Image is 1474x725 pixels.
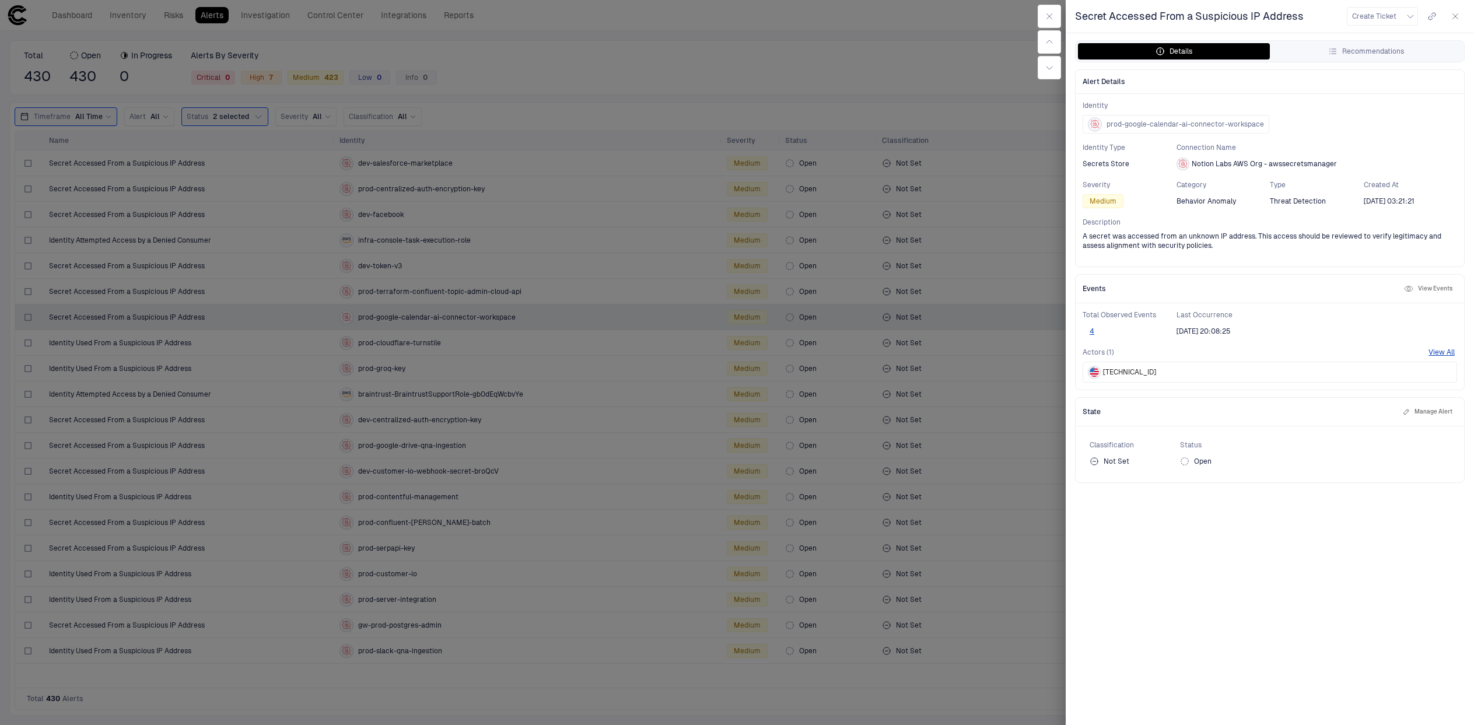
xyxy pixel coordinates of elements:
[1083,101,1457,110] span: Identity
[1192,159,1337,169] span: Notion Labs AWS Org - awssecretsmanager
[1156,47,1192,56] div: Details
[1090,440,1180,450] span: Classification
[1194,457,1212,466] span: Open
[1364,197,1415,206] span: [DATE] 03:21:21
[1177,197,1236,206] span: Behavior Anomaly
[1364,180,1458,190] span: Created At
[1270,197,1326,206] span: Threat Detection
[1083,115,1269,134] button: prod-google-calendar-ai-connector-workspace
[1103,367,1156,377] span: [TECHNICAL_ID]
[1083,143,1177,152] span: Identity Type
[1402,282,1455,296] button: View Events
[1177,327,1231,336] span: [DATE] 20:08:25
[1352,12,1396,21] span: Create Ticket
[1083,180,1177,190] span: Severity
[1177,143,1458,152] span: Connection Name
[1177,327,1231,336] div: 22/08/2025 19:08:25 (GMT+00:00 UTC)
[1083,327,1101,336] button: 4
[1090,457,1129,466] div: Not Set
[1177,310,1270,320] span: Last Occurrence
[1083,218,1457,227] span: Description
[1177,180,1270,190] span: Category
[1328,47,1404,56] div: Recommendations
[1364,197,1415,206] div: 23/08/2025 02:21:21 (GMT+00:00 UTC)
[1083,159,1129,169] span: Secrets Store
[1083,77,1125,86] span: Alert Details
[1075,9,1304,23] span: Secret Accessed From a Suspicious IP Address
[1429,348,1455,357] button: View All
[1347,7,1418,26] button: Create Ticket
[1083,232,1457,250] span: A secret was accessed from an unknown IP address. This access should be reviewed to verify legiti...
[1401,405,1455,419] button: Manage Alert
[1180,440,1270,450] span: Status
[1083,310,1177,320] span: Total Observed Events
[1083,284,1106,293] span: Events
[1270,180,1364,190] span: Type
[1090,367,1099,377] img: US
[1090,367,1099,377] div: United States
[1090,197,1116,206] span: Medium
[1107,120,1264,129] span: prod-google-calendar-ai-connector-workspace
[1083,407,1101,416] span: State
[1083,348,1114,357] span: Actors (1)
